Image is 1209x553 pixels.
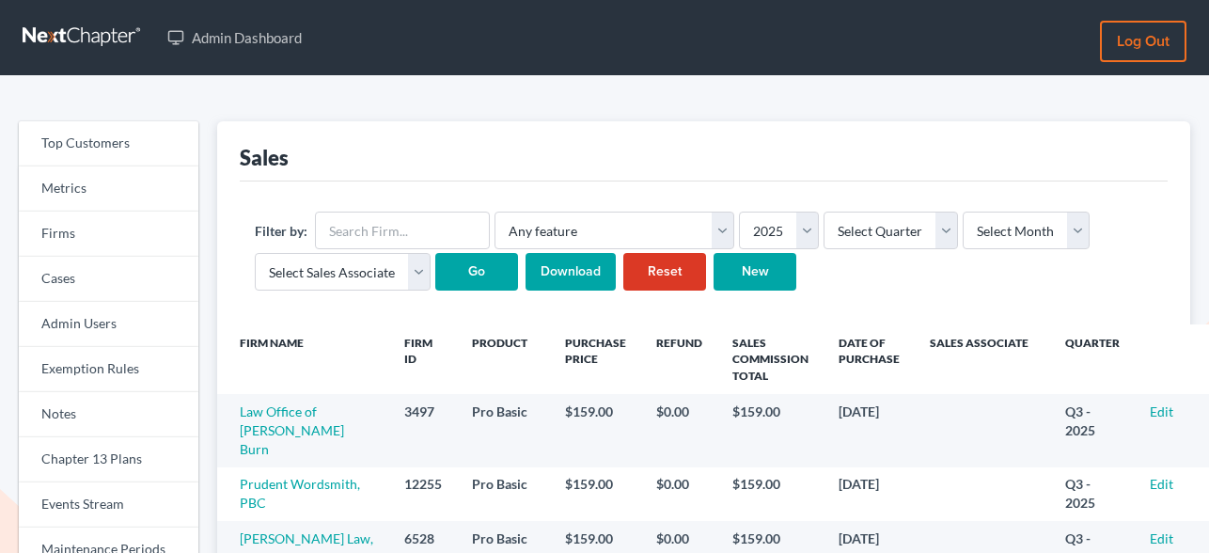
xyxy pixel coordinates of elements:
[240,144,289,171] div: Sales
[19,302,198,347] a: Admin Users
[717,394,824,466] td: $159.00
[1050,324,1135,394] th: Quarter
[389,324,457,394] th: Firm ID
[1100,21,1186,62] a: Log out
[389,467,457,521] td: 12255
[19,257,198,302] a: Cases
[623,253,706,291] a: Reset
[240,403,344,457] a: Law Office of [PERSON_NAME] Burn
[457,394,550,466] td: Pro Basic
[717,324,824,394] th: Sales Commission Total
[19,121,198,166] a: Top Customers
[19,347,198,392] a: Exemption Rules
[915,324,1050,394] th: Sales Associate
[217,324,389,394] th: Firm Name
[641,324,717,394] th: Refund
[389,394,457,466] td: 3497
[1150,476,1173,492] a: Edit
[550,467,641,521] td: $159.00
[19,212,198,257] a: Firms
[19,166,198,212] a: Metrics
[1150,403,1173,419] a: Edit
[824,467,915,521] td: [DATE]
[435,253,518,291] input: Go
[457,324,550,394] th: Product
[255,221,307,241] label: Filter by:
[824,324,915,394] th: Date of Purchase
[19,482,198,528] a: Events Stream
[717,467,824,521] td: $159.00
[240,476,360,511] a: Prudent Wordsmith, PBC
[19,437,198,482] a: Chapter 13 Plans
[158,21,311,55] a: Admin Dashboard
[641,394,717,466] td: $0.00
[315,212,490,249] input: Search Firm...
[1050,394,1135,466] td: Q3 - 2025
[526,253,616,291] input: Download
[550,324,641,394] th: Purchase Price
[1150,530,1173,546] a: Edit
[641,467,717,521] td: $0.00
[457,467,550,521] td: Pro Basic
[550,394,641,466] td: $159.00
[714,253,796,291] a: New
[1050,467,1135,521] td: Q3 - 2025
[824,394,915,466] td: [DATE]
[19,392,198,437] a: Notes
